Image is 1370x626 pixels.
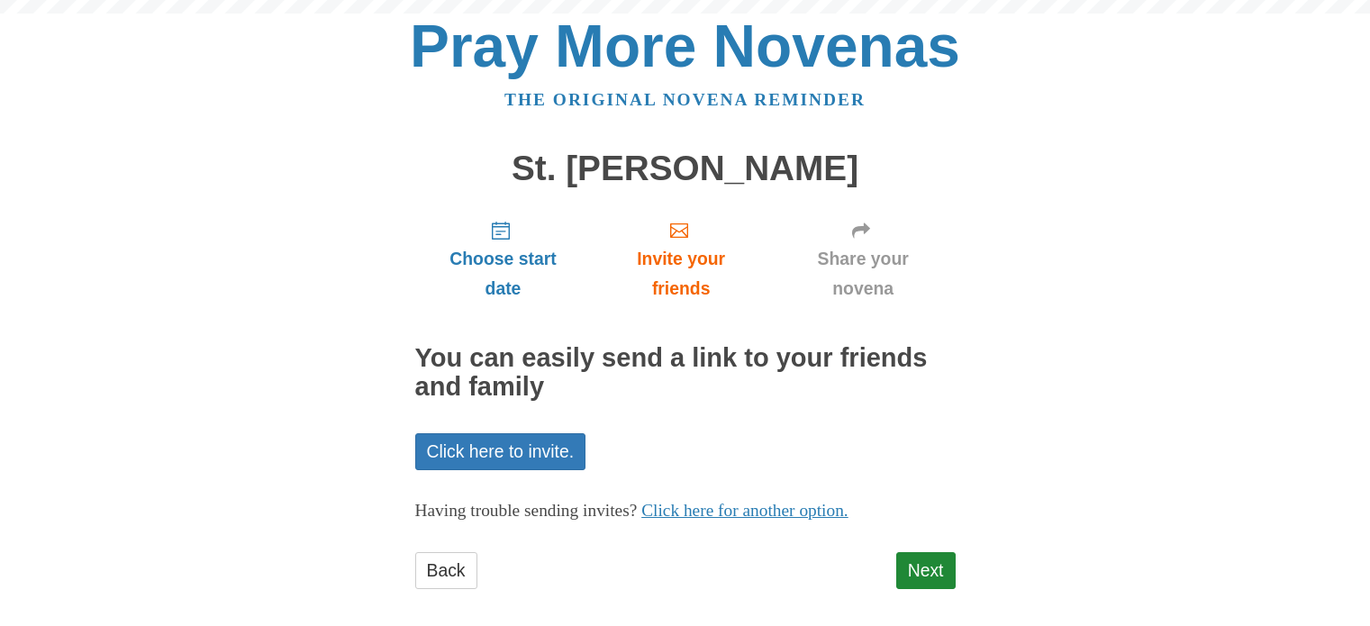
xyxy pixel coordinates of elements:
[789,244,938,304] span: Share your novena
[504,90,866,109] a: The original novena reminder
[433,244,574,304] span: Choose start date
[591,205,770,313] a: Invite your friends
[641,501,848,520] a: Click here for another option.
[415,205,592,313] a: Choose start date
[410,13,960,79] a: Pray More Novenas
[415,552,477,589] a: Back
[771,205,956,313] a: Share your novena
[415,501,638,520] span: Having trouble sending invites?
[415,150,956,188] h1: St. [PERSON_NAME]
[415,344,956,402] h2: You can easily send a link to your friends and family
[896,552,956,589] a: Next
[415,433,586,470] a: Click here to invite.
[609,244,752,304] span: Invite your friends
